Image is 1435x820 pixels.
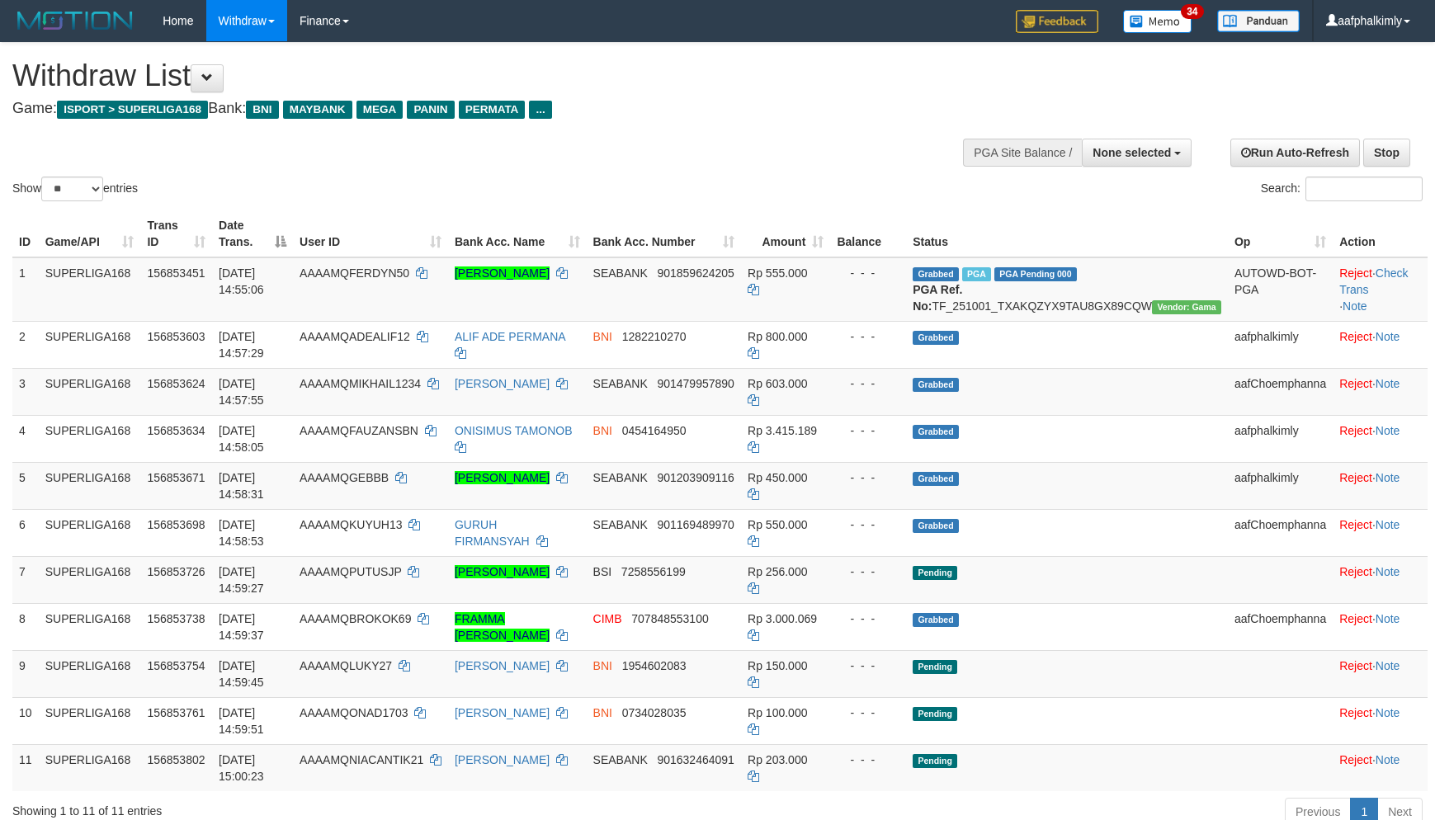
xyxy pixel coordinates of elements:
span: 156853802 [147,753,205,766]
th: Status [906,210,1228,257]
td: · [1333,744,1428,791]
span: Vendor URL: https://trx31.1velocity.biz [1152,300,1221,314]
h1: Withdraw List [12,59,940,92]
span: Grabbed [913,267,959,281]
div: - - - [837,752,899,768]
a: [PERSON_NAME] [455,377,550,390]
td: SUPERLIGA168 [39,744,141,791]
td: 9 [12,650,39,697]
span: [DATE] 15:00:23 [219,753,264,783]
a: ONISIMUS TAMONOB [455,424,573,437]
img: Feedback.jpg [1016,10,1098,33]
a: Reject [1339,424,1372,437]
td: aafChoemphanna [1228,603,1333,650]
a: Reject [1339,377,1372,390]
span: AAAAMQFAUZANSBN [300,424,418,437]
span: BNI [593,659,612,672]
span: PERMATA [459,101,526,119]
a: Note [1376,659,1400,672]
a: Reject [1339,471,1372,484]
a: Note [1376,565,1400,578]
span: [DATE] 14:55:06 [219,266,264,296]
span: SEABANK [593,471,648,484]
td: aafphalkimly [1228,415,1333,462]
span: [DATE] 14:59:27 [219,565,264,595]
td: SUPERLIGA168 [39,556,141,603]
td: SUPERLIGA168 [39,603,141,650]
span: Copy 0734028035 to clipboard [622,706,687,719]
span: 156853624 [147,377,205,390]
span: [DATE] 14:59:51 [219,706,264,736]
td: 7 [12,556,39,603]
a: Note [1376,471,1400,484]
a: Reject [1339,330,1372,343]
div: - - - [837,328,899,345]
span: Rp 3.000.069 [748,612,817,625]
span: AAAAMQADEALIF12 [300,330,410,343]
span: AAAAMQPUTUSJP [300,565,401,578]
span: Copy 901479957890 to clipboard [657,377,734,390]
td: 3 [12,368,39,415]
a: Reject [1339,266,1372,280]
span: BNI [593,330,612,343]
a: Reject [1339,706,1372,719]
span: Pending [913,754,957,768]
a: [PERSON_NAME] [455,753,550,766]
span: Grabbed [913,519,959,533]
td: aafChoemphanna [1228,368,1333,415]
span: 156853671 [147,471,205,484]
span: [DATE] 14:59:45 [219,659,264,689]
span: Copy 901859624205 to clipboard [657,266,734,280]
a: Note [1376,377,1400,390]
span: AAAAMQMIKHAIL1234 [300,377,421,390]
span: Grabbed [913,331,959,345]
span: Rp 203.000 [748,753,807,766]
td: · [1333,556,1428,603]
th: Balance [830,210,906,257]
td: · [1333,415,1428,462]
a: [PERSON_NAME] [455,471,550,484]
a: GURUH FIRMANSYAH [455,518,530,548]
a: Note [1376,706,1400,719]
span: Rp 256.000 [748,565,807,578]
th: Bank Acc. Name: activate to sort column ascending [448,210,587,257]
img: Button%20Memo.svg [1123,10,1192,33]
td: 10 [12,697,39,744]
span: MAYBANK [283,101,352,119]
span: AAAAMQNIACANTIK21 [300,753,423,766]
span: SEABANK [593,377,648,390]
a: Reject [1339,518,1372,531]
span: Copy 901632464091 to clipboard [657,753,734,766]
td: 11 [12,744,39,791]
td: SUPERLIGA168 [39,257,141,322]
span: None selected [1093,146,1171,159]
div: - - - [837,422,899,439]
span: AAAAMQLUKY27 [300,659,392,672]
span: 156853726 [147,565,205,578]
select: Showentries [41,177,103,201]
span: PANIN [407,101,454,119]
span: Rp 555.000 [748,266,807,280]
td: 5 [12,462,39,509]
span: Rp 100.000 [748,706,807,719]
td: · [1333,462,1428,509]
span: Copy 0454164950 to clipboard [622,424,687,437]
span: 156853738 [147,612,205,625]
span: 156853451 [147,266,205,280]
span: Rp 3.415.189 [748,424,817,437]
span: AAAAMQGEBBB [300,471,389,484]
img: panduan.png [1217,10,1300,32]
a: Reject [1339,565,1372,578]
input: Search: [1305,177,1423,201]
a: Note [1376,612,1400,625]
span: ISPORT > SUPERLIGA168 [57,101,208,119]
label: Show entries [12,177,138,201]
span: [DATE] 14:57:29 [219,330,264,360]
span: ... [529,101,551,119]
a: Check Trans [1339,266,1408,296]
span: SEABANK [593,518,648,531]
td: SUPERLIGA168 [39,415,141,462]
th: Op: activate to sort column ascending [1228,210,1333,257]
label: Search: [1261,177,1423,201]
th: Date Trans.: activate to sort column descending [212,210,293,257]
